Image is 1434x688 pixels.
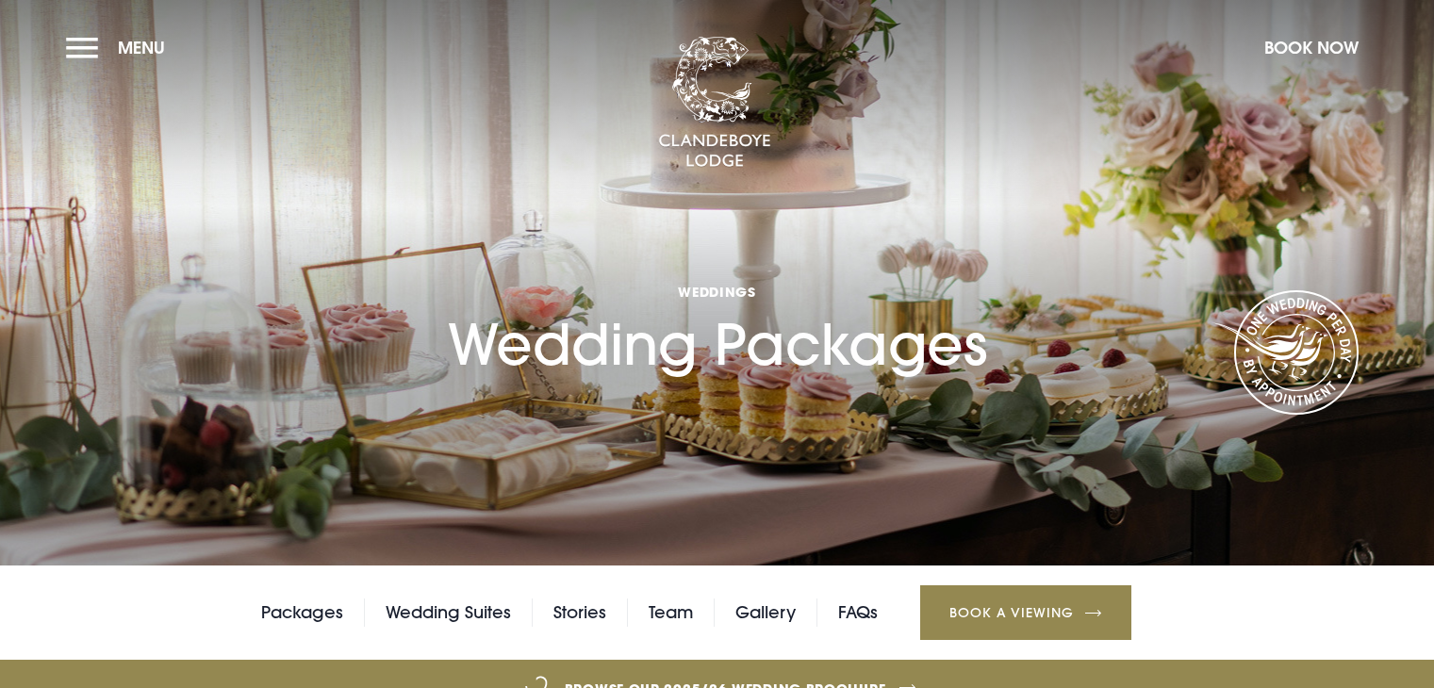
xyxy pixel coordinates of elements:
span: Menu [118,37,165,58]
a: FAQs [838,598,878,627]
img: Clandeboye Lodge [658,37,771,169]
a: Wedding Suites [386,598,511,627]
a: Gallery [735,598,796,627]
a: Team [649,598,693,627]
a: Stories [553,598,606,627]
a: Book a Viewing [920,585,1131,640]
button: Book Now [1255,27,1368,68]
span: Weddings [448,283,987,301]
a: Packages [261,598,343,627]
button: Menu [66,27,174,68]
h1: Wedding Packages [448,197,987,378]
